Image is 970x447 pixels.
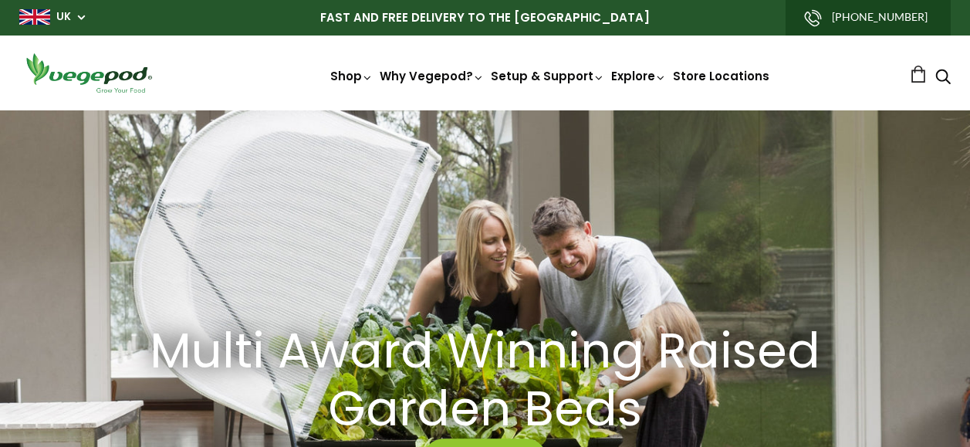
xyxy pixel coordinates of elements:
a: Multi Award Winning Raised Garden Beds [92,323,877,439]
a: Explore [611,68,667,84]
a: Why Vegepod? [380,68,485,84]
a: Shop [330,68,373,84]
a: Setup & Support [491,68,605,84]
a: Store Locations [673,68,769,84]
a: Search [935,70,951,86]
img: Vegepod [19,51,158,95]
img: gb_large.png [19,9,50,25]
a: UK [56,9,71,25]
h2: Multi Award Winning Raised Garden Beds [138,323,833,439]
